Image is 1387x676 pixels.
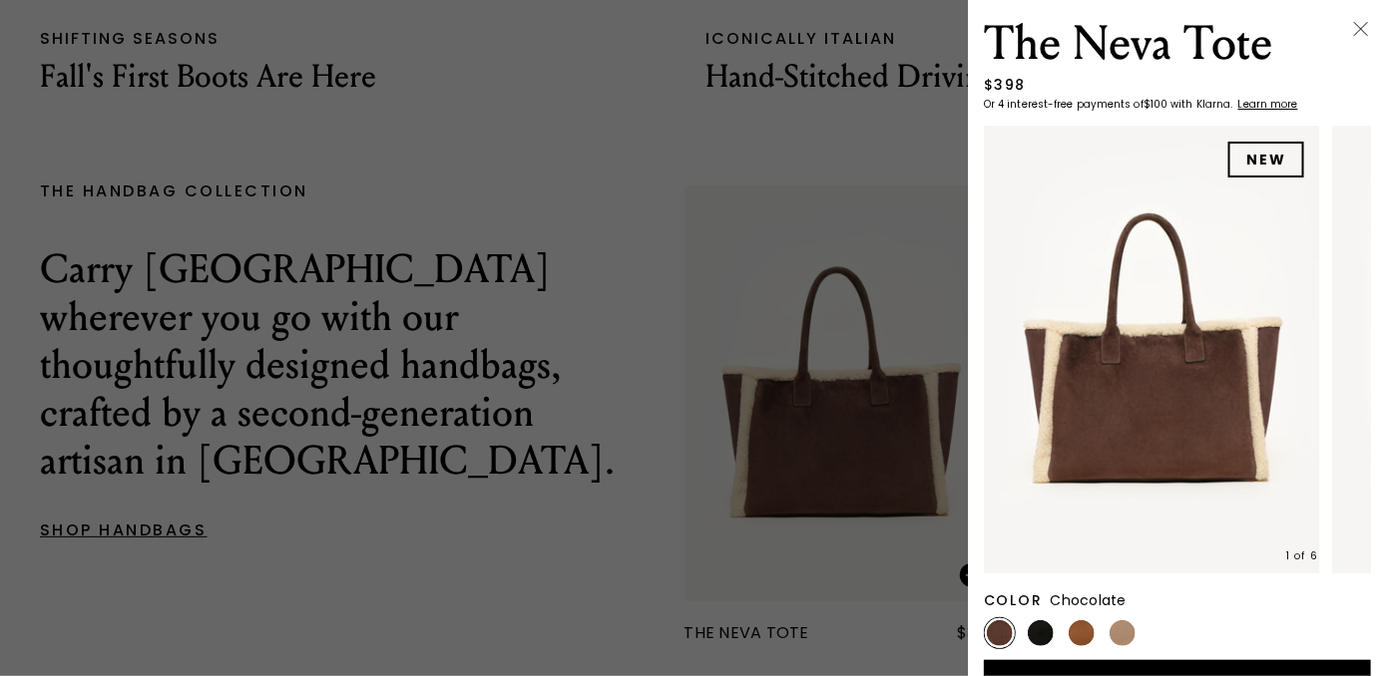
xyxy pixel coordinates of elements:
img: Saddle [1069,620,1095,646]
a: Learn more [1236,99,1298,111]
img: Chocolate [987,620,1013,646]
klarna-placement-style-body: with Klarna [1171,97,1236,112]
div: 1 of 6 [1286,548,1319,564]
img: Black [1028,620,1054,646]
span: Chocolate [1051,590,1127,610]
div: 1 / 6 [984,126,1320,573]
img: Biscuit [1110,620,1136,646]
klarna-placement-style-body: Or 4 interest-free payments of [984,97,1144,112]
klarna-placement-style-cta: Learn more [1238,97,1298,112]
img: Hide Drawer [1351,19,1371,39]
klarna-placement-style-amount: $100 [1144,97,1167,112]
div: NEW [1228,142,1304,177]
div: $398 [984,75,1026,95]
h1: The Neva Tote [984,16,1371,72]
h2: Color [984,592,1043,608]
img: The Neva Tote [984,126,1320,573]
